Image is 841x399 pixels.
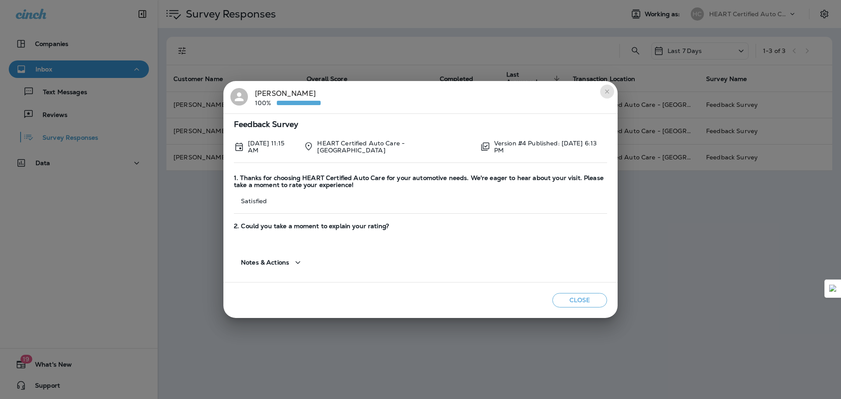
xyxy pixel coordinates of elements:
button: Close [552,293,607,307]
span: Feedback Survey [234,121,607,128]
div: [PERSON_NAME] [255,88,321,106]
span: 1. Thanks for choosing HEART Certified Auto Care for your automotive needs. We're eager to hear a... [234,174,607,189]
p: Satisfied [234,198,607,205]
p: HEART Certified Auto Care - [GEOGRAPHIC_DATA] [317,140,473,154]
img: Detect Auto [829,285,837,293]
button: Notes & Actions [234,250,310,275]
span: 2. Could you take a moment to explain your rating? [234,222,607,230]
span: Notes & Actions [241,259,289,266]
p: 100% [255,99,277,106]
p: Aug 15, 2025 11:15 AM [248,140,297,154]
button: close [600,85,614,99]
p: Version #4 Published: [DATE] 6:13 PM [494,140,607,154]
